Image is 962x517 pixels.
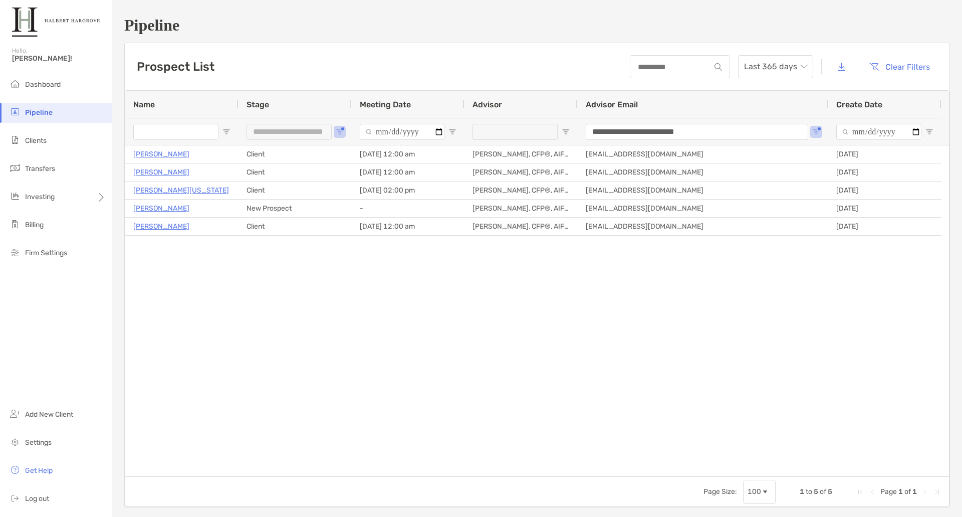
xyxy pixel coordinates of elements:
[836,100,882,109] span: Create Date
[9,218,21,230] img: billing icon
[806,487,812,496] span: to
[25,410,73,419] span: Add New Client
[578,145,828,163] div: [EMAIL_ADDRESS][DOMAIN_NAME]
[9,464,21,476] img: get-help icon
[133,100,155,109] span: Name
[578,200,828,217] div: [EMAIL_ADDRESS][DOMAIN_NAME]
[25,221,44,229] span: Billing
[133,202,189,215] a: [PERSON_NAME]
[812,128,820,136] button: Open Filter Menu
[12,4,100,40] img: Zoe Logo
[880,487,897,496] span: Page
[360,124,444,140] input: Meeting Date Filter Input
[578,182,828,199] div: [EMAIL_ADDRESS][DOMAIN_NAME]
[714,63,722,71] img: input icon
[828,163,941,181] div: [DATE]
[222,128,230,136] button: Open Filter Menu
[904,487,911,496] span: of
[352,218,464,235] div: [DATE] 12:00 am
[9,134,21,146] img: clients icon
[814,487,818,496] span: 5
[9,492,21,504] img: logout icon
[828,200,941,217] div: [DATE]
[133,166,189,179] a: [PERSON_NAME]
[238,145,352,163] div: Client
[133,220,189,233] a: [PERSON_NAME]
[25,193,55,201] span: Investing
[25,80,61,89] span: Dashboard
[861,56,937,78] button: Clear Filters
[133,124,218,140] input: Name Filter Input
[25,494,49,503] span: Log out
[25,108,53,117] span: Pipeline
[9,190,21,202] img: investing icon
[856,488,864,496] div: First Page
[352,163,464,181] div: [DATE] 12:00 am
[9,106,21,118] img: pipeline icon
[25,438,52,447] span: Settings
[464,182,578,199] div: [PERSON_NAME], CFP®, AIF®
[352,200,464,217] div: -
[828,218,941,235] div: [DATE]
[238,182,352,199] div: Client
[921,488,929,496] div: Next Page
[9,436,21,448] img: settings icon
[124,16,950,35] h1: Pipeline
[925,128,933,136] button: Open Filter Menu
[247,100,269,109] span: Stage
[703,487,737,496] div: Page Size:
[933,488,941,496] div: Last Page
[464,200,578,217] div: [PERSON_NAME], CFP®, AIF®
[744,56,807,78] span: Last 365 days
[562,128,570,136] button: Open Filter Menu
[133,148,189,160] a: [PERSON_NAME]
[360,100,411,109] span: Meeting Date
[828,145,941,163] div: [DATE]
[912,487,917,496] span: 1
[820,487,826,496] span: of
[238,218,352,235] div: Client
[336,128,344,136] button: Open Filter Menu
[578,218,828,235] div: [EMAIL_ADDRESS][DOMAIN_NAME]
[25,136,47,145] span: Clients
[464,163,578,181] div: [PERSON_NAME], CFP®, AIF®
[586,100,638,109] span: Advisor Email
[238,200,352,217] div: New Prospect
[9,246,21,258] img: firm-settings icon
[578,163,828,181] div: [EMAIL_ADDRESS][DOMAIN_NAME]
[133,184,229,197] a: [PERSON_NAME][US_STATE]
[352,145,464,163] div: [DATE] 12:00 am
[25,466,53,475] span: Get Help
[448,128,456,136] button: Open Filter Menu
[868,488,876,496] div: Previous Page
[586,124,808,140] input: Advisor Email Filter Input
[9,78,21,90] img: dashboard icon
[828,487,832,496] span: 5
[25,164,55,173] span: Transfers
[828,182,941,199] div: [DATE]
[898,487,903,496] span: 1
[12,54,106,63] span: [PERSON_NAME]!
[352,182,464,199] div: [DATE] 02:00 pm
[238,163,352,181] div: Client
[472,100,502,109] span: Advisor
[836,124,921,140] input: Create Date Filter Input
[743,480,776,504] div: Page Size
[9,162,21,174] img: transfers icon
[800,487,804,496] span: 1
[9,408,21,420] img: add_new_client icon
[137,60,214,74] h3: Prospect List
[748,487,761,496] div: 100
[464,218,578,235] div: [PERSON_NAME], CFP®, AIF®
[464,145,578,163] div: [PERSON_NAME], CFP®, AIF®
[25,249,67,257] span: Firm Settings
